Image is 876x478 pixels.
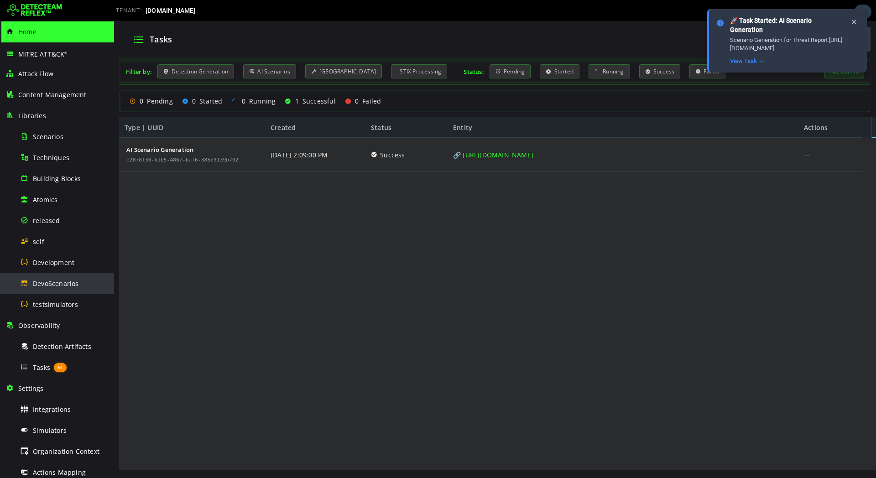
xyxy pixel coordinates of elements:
div: Success [525,43,567,57]
div: Failed [231,76,267,84]
sup: ® [64,51,67,55]
div: Successful [171,76,221,84]
div: Started [68,76,109,84]
span: Atomics [33,195,57,204]
span: Home [18,27,36,36]
span: released [33,216,60,225]
div: Pending [16,76,59,84]
div: Filter by: [12,47,38,55]
span: self [33,237,44,246]
span: 0 [128,76,131,84]
div: [GEOGRAPHIC_DATA] [191,43,268,57]
span: 0 [78,76,82,84]
span: Organization Context [33,447,99,456]
a: View Task → [730,57,764,64]
div: Started [426,43,465,57]
span: Libraries [18,111,46,120]
div: Detection Generation [43,43,120,57]
span: Actions Mapping [33,468,86,477]
div: Task Notifications [854,5,871,19]
span: Detection Artifacts [33,342,91,351]
span: Development [33,258,74,267]
div: Status [251,96,334,117]
span: 61 [54,363,67,372]
span: Simulators [33,426,67,435]
span: Scenarios [33,132,63,141]
span: Tasks [33,363,50,372]
span: Success [266,117,291,151]
img: Detecteam logo [7,3,62,18]
span: [DOMAIN_NAME] [146,7,196,14]
span: Tasks [36,13,58,24]
div: Created [151,96,251,117]
div: [DATE] 2:09:00 PM [156,117,214,151]
span: testsimulators [33,300,78,309]
div: 🚀 Task Started: AI Scenario Generation [730,16,843,34]
div: Running [474,43,516,57]
span: 0 [26,76,29,84]
span: Attack Flow [18,69,53,78]
span: 1 [181,76,185,84]
span: Content Management [18,90,87,99]
div: Failed [575,43,611,57]
div: Entity [334,96,684,117]
div: Scenario Generation for Threat Report [URL][DOMAIN_NAME] [730,36,843,52]
div: Task UUID: e2878f30-b1b5-4867-baf6-385b9139b702 [12,136,125,142]
span: 0 [241,76,245,84]
span: Building Blocks [33,174,81,183]
div: Actions [684,96,748,117]
div: Type | UUID [5,96,151,117]
div: AI Scenario Generation [12,125,125,132]
span: TENANT: [116,7,142,14]
span: Settings [18,384,44,393]
span: Observability [18,321,60,330]
span: Integrations [33,405,71,414]
span: DevoScenarios [33,279,79,288]
div: Clear All [710,43,750,57]
div: Running [118,76,162,84]
span: Techniques [33,153,69,162]
span: MITRE ATT&CK [18,50,68,58]
div: Status: [349,47,370,55]
span: — [690,117,696,151]
div: STIX Processing [277,43,333,57]
div: Pending [375,43,417,57]
a: 🔗 [URL][DOMAIN_NAME] [339,117,419,151]
div: AI Scenarios [129,43,182,57]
